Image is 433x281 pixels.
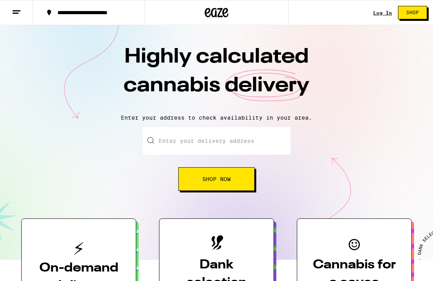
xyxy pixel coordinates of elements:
[373,10,392,15] a: Log In
[398,6,427,19] button: Shop
[406,10,419,15] span: Shop
[143,127,291,155] input: Enter your delivery address
[202,176,231,182] span: Shop Now
[178,167,255,191] button: Shop Now
[8,115,425,121] p: Enter your address to check availability in your area.
[392,6,433,19] a: Shop
[79,43,354,108] h1: Highly calculated cannabis delivery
